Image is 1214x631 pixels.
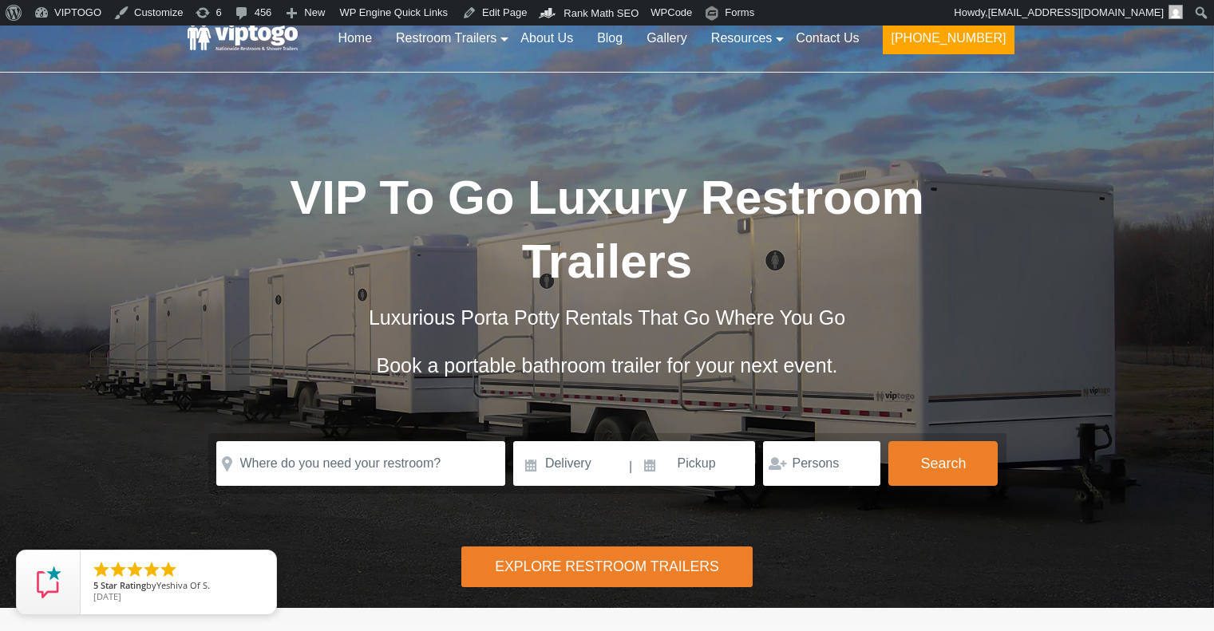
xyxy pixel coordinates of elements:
[871,21,1026,64] a: [PHONE_NUMBER]
[156,579,210,591] span: Yeshiva Of S.
[159,560,178,579] li: 
[988,6,1164,18] span: [EMAIL_ADDRESS][DOMAIN_NAME]
[109,560,128,579] li: 
[888,441,998,486] button: Search
[101,579,146,591] span: Star Rating
[585,21,635,56] a: Blog
[33,566,65,598] img: Review Rating
[125,560,144,579] li: 
[629,441,632,492] span: |
[376,354,837,377] span: Book a portable bathroom trailer for your next event.
[883,22,1014,54] button: [PHONE_NUMBER]
[326,21,384,56] a: Home
[564,7,639,19] span: Rank Math SEO
[699,21,784,56] a: Resources
[784,21,871,56] a: Contact Us
[142,560,161,579] li: 
[635,21,699,56] a: Gallery
[93,581,263,592] span: by
[1150,567,1214,631] button: Live Chat
[290,171,924,288] span: VIP To Go Luxury Restroom Trailers
[763,441,880,486] input: Persons
[513,441,627,486] input: Delivery
[369,306,845,329] span: Luxurious Porta Potty Rentals That Go Where You Go
[461,546,753,587] div: Explore Restroom Trailers
[635,441,756,486] input: Pickup
[508,21,585,56] a: About Us
[216,441,505,486] input: Where do you need your restroom?
[92,560,111,579] li: 
[384,21,508,56] a: Restroom Trailers
[93,579,98,591] span: 5
[93,590,121,602] span: [DATE]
